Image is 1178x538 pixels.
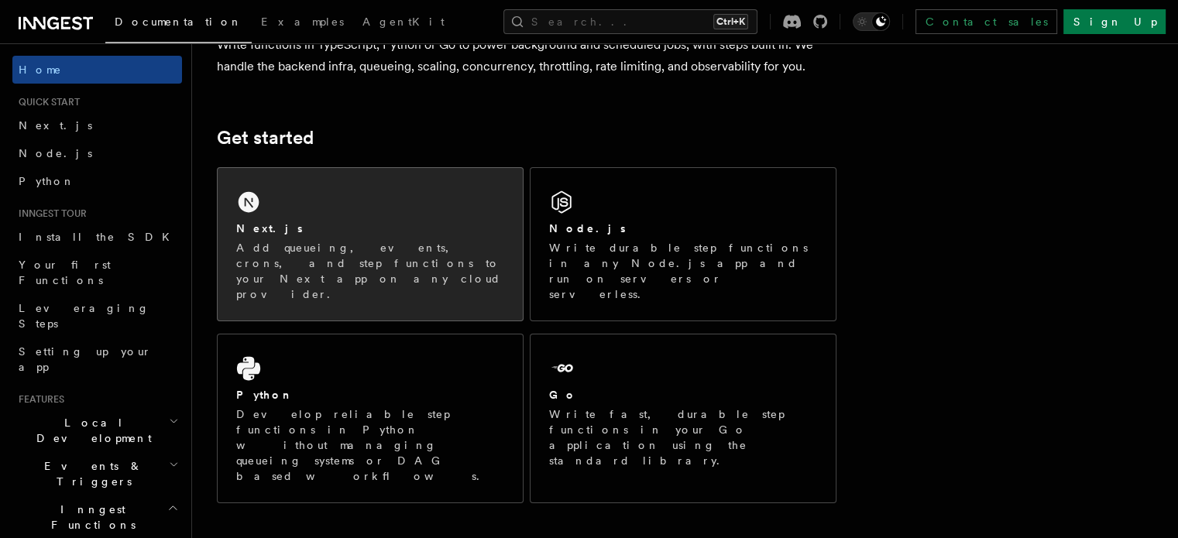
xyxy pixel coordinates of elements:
[19,119,92,132] span: Next.js
[236,387,294,403] h2: Python
[105,5,252,43] a: Documentation
[19,345,152,373] span: Setting up your app
[217,127,314,149] a: Get started
[217,34,836,77] p: Write functions in TypeScript, Python or Go to power background and scheduled jobs, with steps bu...
[549,406,817,468] p: Write fast, durable step functions in your Go application using the standard library.
[12,452,182,495] button: Events & Triggers
[12,223,182,251] a: Install the SDK
[12,96,80,108] span: Quick start
[115,15,242,28] span: Documentation
[713,14,748,29] kbd: Ctrl+K
[12,338,182,381] a: Setting up your app
[19,259,111,286] span: Your first Functions
[261,15,344,28] span: Examples
[12,502,167,533] span: Inngest Functions
[19,62,62,77] span: Home
[236,406,504,484] p: Develop reliable step functions in Python without managing queueing systems or DAG based workflows.
[503,9,757,34] button: Search...Ctrl+K
[530,334,836,503] a: GoWrite fast, durable step functions in your Go application using the standard library.
[217,167,524,321] a: Next.jsAdd queueing, events, crons, and step functions to your Next app on any cloud provider.
[19,175,75,187] span: Python
[549,221,626,236] h2: Node.js
[853,12,890,31] button: Toggle dark mode
[19,147,92,159] span: Node.js
[915,9,1057,34] a: Contact sales
[217,334,524,503] a: PythonDevelop reliable step functions in Python without managing queueing systems or DAG based wo...
[530,167,836,321] a: Node.jsWrite durable step functions in any Node.js app and run on servers or serverless.
[252,5,353,42] a: Examples
[236,221,303,236] h2: Next.js
[353,5,454,42] a: AgentKit
[19,302,149,330] span: Leveraging Steps
[549,240,817,302] p: Write durable step functions in any Node.js app and run on servers or serverless.
[549,387,577,403] h2: Go
[19,231,179,243] span: Install the SDK
[362,15,445,28] span: AgentKit
[12,139,182,167] a: Node.js
[1063,9,1166,34] a: Sign Up
[12,409,182,452] button: Local Development
[12,251,182,294] a: Your first Functions
[236,240,504,302] p: Add queueing, events, crons, and step functions to your Next app on any cloud provider.
[12,393,64,406] span: Features
[12,111,182,139] a: Next.js
[12,56,182,84] a: Home
[12,294,182,338] a: Leveraging Steps
[12,415,169,446] span: Local Development
[12,207,87,220] span: Inngest tour
[12,167,182,195] a: Python
[12,458,169,489] span: Events & Triggers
